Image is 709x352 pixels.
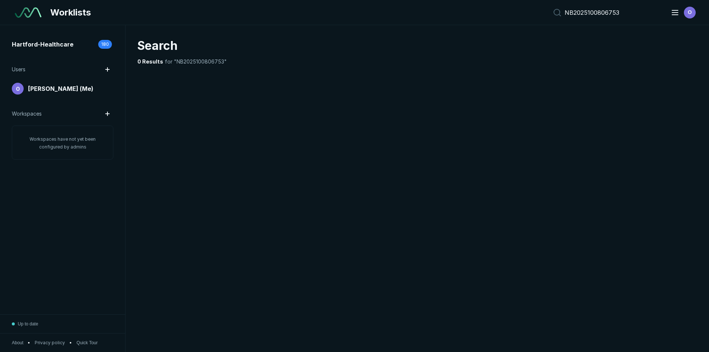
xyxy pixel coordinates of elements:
button: Up to date [12,315,38,333]
span: for "NB2025100806753" [165,58,227,65]
strong: 0 Results [137,58,163,65]
button: avatar-name [666,5,697,20]
div: avatar-name [684,7,696,18]
button: Quick Tour [76,339,97,346]
span: [PERSON_NAME] (Me) [28,84,93,93]
img: See-Mode Logo [15,7,41,18]
span: Worklists [50,6,91,19]
span: Up to date [18,321,38,327]
span: O [688,8,692,16]
span: Search [137,37,178,55]
span: Workspaces [12,110,42,118]
span: • [69,339,72,346]
div: avatar-name [12,83,24,95]
button: About [12,339,23,346]
a: Hartford-Healthcare180 [10,37,115,52]
span: O [16,85,20,93]
span: • [28,339,30,346]
a: Privacy policy [35,339,65,346]
span: Users [12,65,25,74]
span: Hartford-Healthcare [12,40,73,49]
a: avatar-name[PERSON_NAME] (Me) [10,81,115,96]
div: 180 [98,40,112,49]
a: See-Mode Logo [12,4,44,21]
input: Search accession id… [565,9,662,16]
span: Workspaces have not yet been configured by admins [30,136,96,150]
span: 180 [101,41,109,48]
